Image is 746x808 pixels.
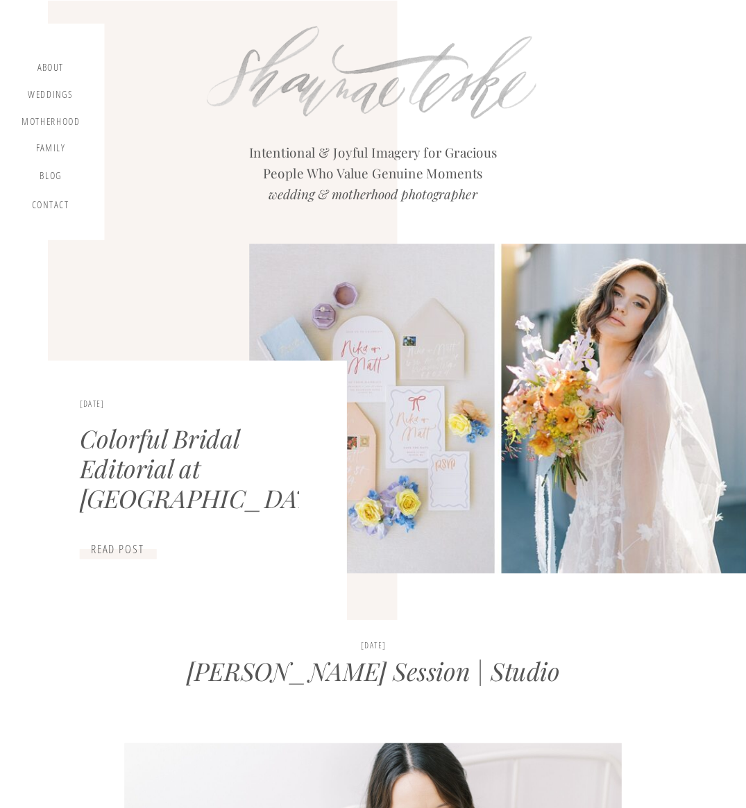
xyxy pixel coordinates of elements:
h3: [DATE] [298,641,449,656]
a: blog [33,170,69,187]
a: motherhood [22,116,80,130]
a: Family [27,142,74,158]
a: Colorful Bridal Editorial at [GEOGRAPHIC_DATA] [80,421,332,514]
h2: Intentional & Joyful Imagery for Gracious People Who Value Genuine Moments [237,142,509,208]
h3: [DATE] [80,398,231,414]
i: wedding & motherhood photographer [269,185,477,202]
a: about [33,62,69,76]
a: Weddings [27,88,74,103]
a: contact [29,199,71,216]
a: read post [80,542,155,557]
a: [PERSON_NAME] Session | Studio [187,654,560,687]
